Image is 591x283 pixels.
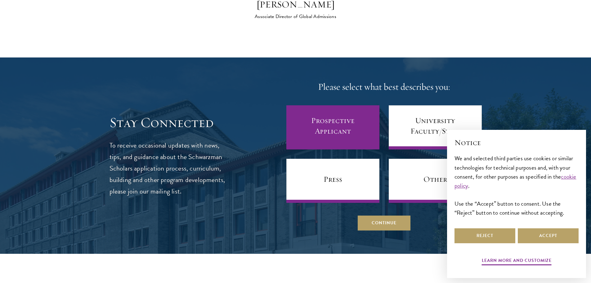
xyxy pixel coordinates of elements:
h2: Notice [454,137,579,148]
button: Continue [358,215,410,230]
p: To receive occasional updates with news, tips, and guidance about the Schwarzman Scholars applica... [110,140,226,197]
h3: Stay Connected [110,114,226,131]
a: University Faculty/Staff [389,105,482,149]
a: Press [286,159,379,203]
button: Accept [518,228,579,243]
a: Other [389,159,482,203]
a: Prospective Applicant [286,105,379,149]
div: We and selected third parties use cookies or similar technologies for technical purposes and, wit... [454,154,579,217]
div: Associate Director of Global Admissions [241,13,350,20]
button: Reject [454,228,515,243]
button: Learn more and customize [482,257,552,266]
h4: Please select what best describes you: [286,81,482,93]
a: cookie policy [454,172,576,190]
